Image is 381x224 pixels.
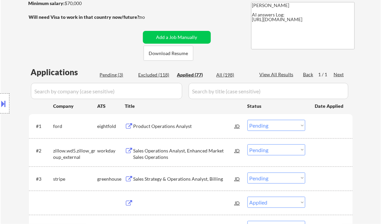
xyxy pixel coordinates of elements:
div: 1 / 1 [318,71,334,78]
div: #3 [36,176,48,182]
div: View All Results [260,71,296,78]
div: Date Applied [315,103,345,109]
div: greenhouse [98,176,125,182]
div: JD [234,197,241,209]
div: Sales Strategy & Operations Analyst, Billing [134,176,235,182]
div: Product Operations Analyst [134,123,235,130]
strong: Minimum salary: [29,0,65,6]
div: Status [247,100,305,112]
div: Applied (77) [177,72,211,78]
div: All (198) [217,72,250,78]
button: Add a Job Manually [143,31,211,44]
div: Back [303,71,314,78]
strong: Will need Visa to work in that country now/future?: [29,14,141,20]
div: Excluded (118) [139,72,172,78]
div: Next [334,71,345,78]
div: JD [234,173,241,185]
div: Title [125,103,241,109]
div: Sales Operations Analyst, Enhanced Market Sales Operations [134,147,235,161]
button: Download Resume [144,46,193,61]
input: Search by title (case sensitive) [189,83,348,99]
div: no [140,14,159,20]
div: JD [234,144,241,156]
div: stripe [53,176,98,182]
div: JD [234,120,241,132]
